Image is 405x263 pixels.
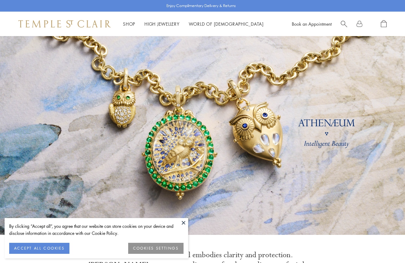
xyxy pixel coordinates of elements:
[166,3,236,9] p: Enjoy Complimentary Delivery & Returns
[123,20,264,28] nav: Main navigation
[18,20,111,28] img: Temple St. Clair
[9,243,69,254] button: ACCEPT ALL COOKIES
[341,20,347,28] a: Search
[292,21,332,27] a: Book an Appointment
[381,20,387,28] a: Open Shopping Bag
[9,223,184,237] div: By clicking “Accept all”, you agree that our website can store cookies on your device and disclos...
[189,21,264,27] a: World of [DEMOGRAPHIC_DATA]World of [DEMOGRAPHIC_DATA]
[144,21,180,27] a: High JewelleryHigh Jewellery
[123,21,135,27] a: ShopShop
[128,243,184,254] button: COOKIES SETTINGS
